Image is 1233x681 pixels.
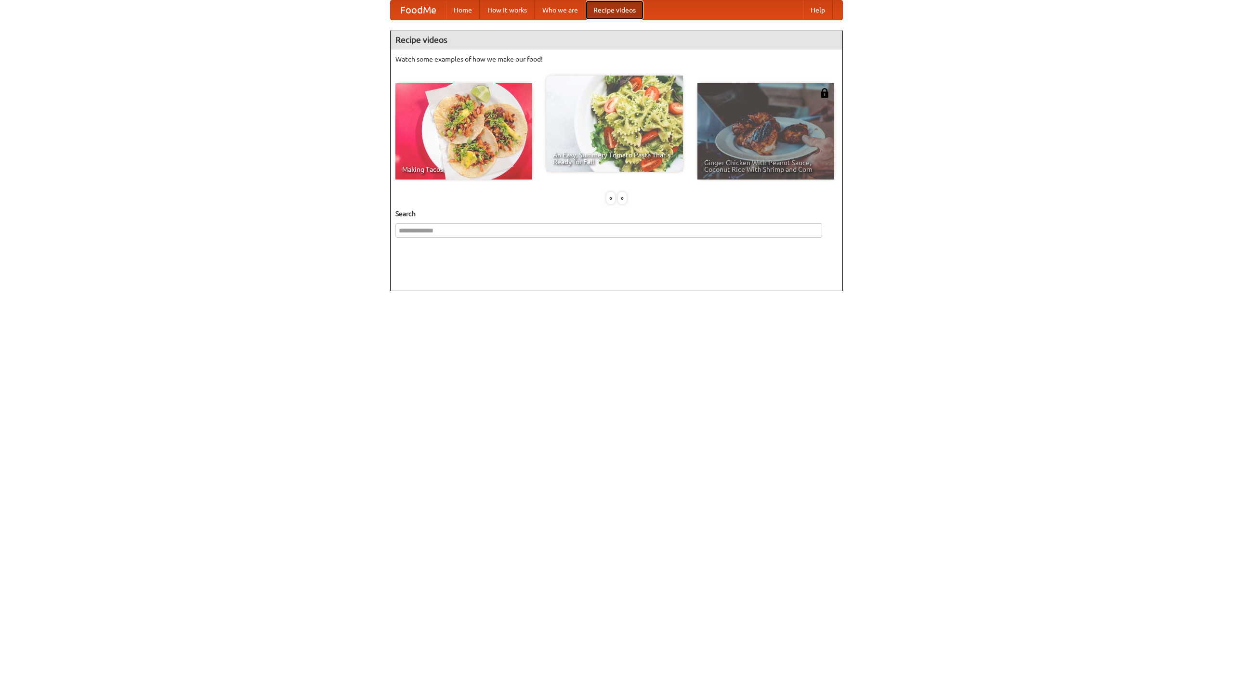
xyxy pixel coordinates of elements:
a: Who we are [535,0,586,20]
div: « [606,192,615,204]
a: Home [446,0,480,20]
a: Recipe videos [586,0,643,20]
h4: Recipe videos [391,30,842,50]
span: An Easy, Summery Tomato Pasta That's Ready for Fall [553,152,676,165]
a: How it works [480,0,535,20]
a: Making Tacos [395,83,532,180]
span: Making Tacos [402,166,525,173]
a: FoodMe [391,0,446,20]
div: » [618,192,627,204]
img: 483408.png [820,88,829,98]
a: An Easy, Summery Tomato Pasta That's Ready for Fall [546,76,683,172]
p: Watch some examples of how we make our food! [395,54,838,64]
h5: Search [395,209,838,218]
a: Help [803,0,833,20]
